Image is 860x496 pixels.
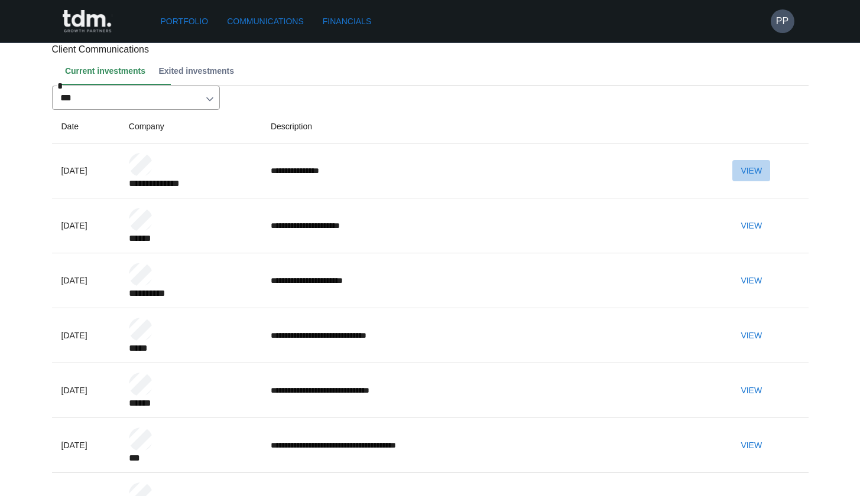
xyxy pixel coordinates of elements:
button: View [732,215,770,237]
td: [DATE] [52,418,119,473]
th: Description [261,110,723,143]
button: Current investments [61,57,155,85]
a: Communications [222,11,309,32]
button: View [732,380,770,402]
button: Exited investments [155,57,244,85]
th: Date [52,110,119,143]
h6: PP [776,14,788,28]
th: Company [119,110,261,143]
button: View [732,270,770,292]
td: [DATE] [52,143,119,198]
td: [DATE] [52,308,119,363]
a: Financials [318,11,376,32]
p: Client Communications [52,43,809,57]
a: Portfolio [156,11,213,32]
div: Client notes tab [61,57,809,85]
button: View [732,160,770,182]
button: View [732,325,770,347]
td: [DATE] [52,253,119,308]
button: PP [771,9,794,33]
td: [DATE] [52,363,119,418]
td: [DATE] [52,198,119,253]
button: View [732,435,770,456]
